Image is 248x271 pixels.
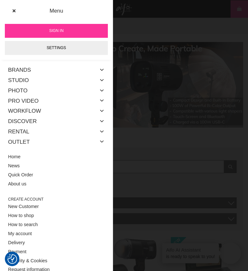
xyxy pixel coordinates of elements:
a: How to shop [8,211,105,220]
a: My account [8,229,105,238]
img: Revisit consent button [7,254,17,264]
button: Consent Preferences [7,253,17,265]
a: Security & Cookies [8,256,105,265]
span: Sign in [49,28,64,34]
a: Settings [5,41,108,55]
a: Brands [8,65,31,75]
a: About us [8,179,105,188]
a: Delivery [8,238,105,247]
a: Workflow [8,106,41,116]
a: Discover [8,116,37,127]
a: Photo [8,86,27,96]
a: Outlet [8,137,30,147]
span: Create account [8,196,105,202]
a: Quick Order [8,171,105,180]
a: Studio [8,75,29,86]
a: Sign in [5,24,108,38]
a: Payment [8,247,105,256]
div: Menu [4,7,109,15]
a: Home [8,152,105,162]
a: News [8,162,105,171]
a: Rental [8,127,29,137]
a: Pro Video [8,96,38,106]
a: New Customer [8,202,105,211]
a: How to search [8,220,105,229]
